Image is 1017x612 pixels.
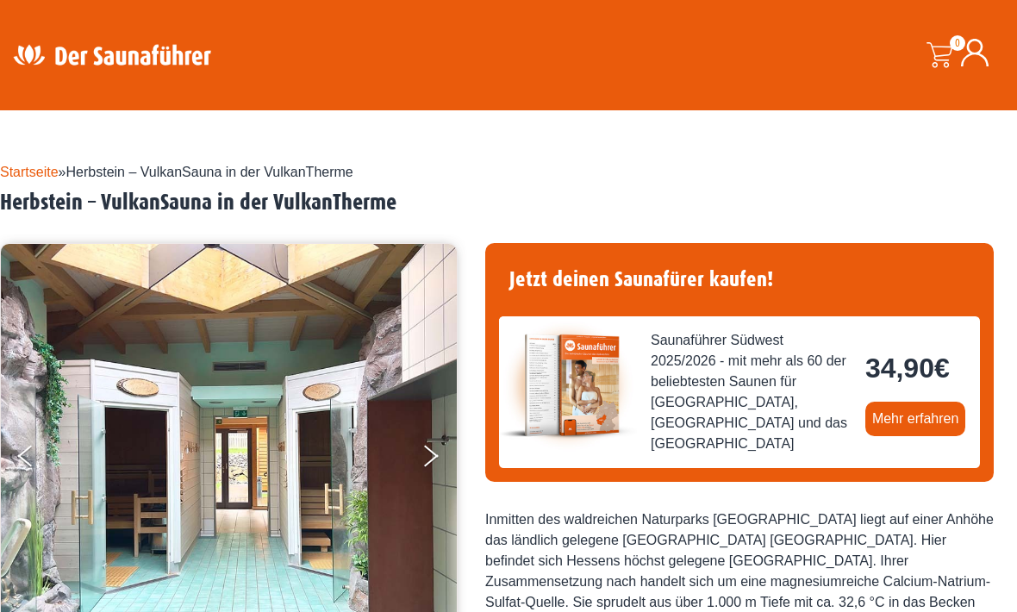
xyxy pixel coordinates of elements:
[934,353,950,384] span: €
[950,35,965,51] span: 0
[18,438,61,481] button: Previous
[651,330,852,454] span: Saunaführer Südwest 2025/2026 - mit mehr als 60 der beliebtesten Saunen für [GEOGRAPHIC_DATA], [G...
[865,353,950,384] bdi: 34,90
[499,257,980,303] h4: Jetzt deinen Saunafürer kaufen!
[66,165,353,179] span: Herbstein – VulkanSauna in der VulkanTherme
[421,438,464,481] button: Next
[865,402,966,436] a: Mehr erfahren
[499,316,637,454] img: der-saunafuehrer-2025-suedwest.jpg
